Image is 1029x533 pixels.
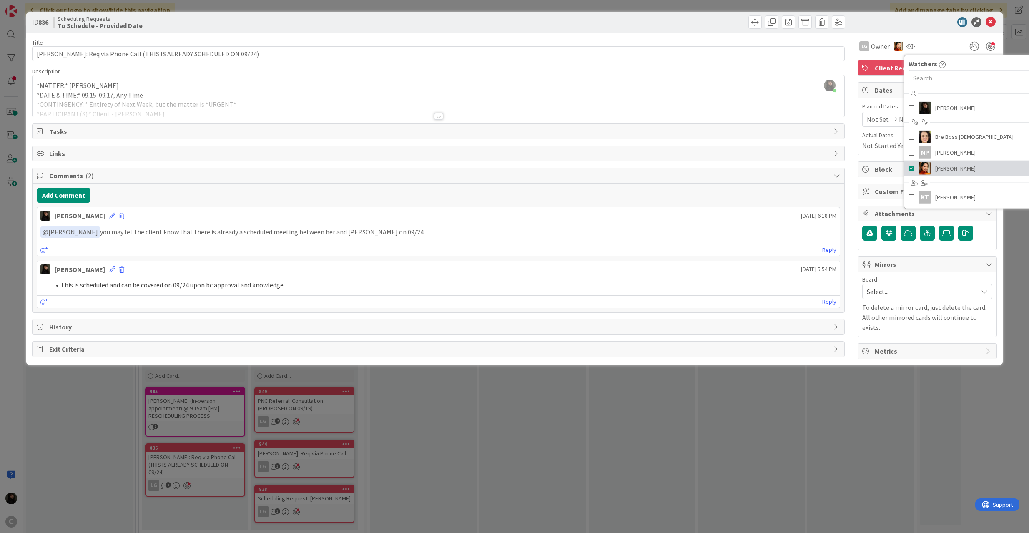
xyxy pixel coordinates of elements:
[822,297,836,307] a: Reply
[822,245,836,255] a: Reply
[862,302,992,332] p: To delete a mirror card, just delete the card. All other mirrored cards will continue to exists.
[37,188,90,203] button: Add Comment
[43,228,98,236] span: [PERSON_NAME]
[919,146,931,159] div: NP
[43,228,48,236] span: @
[875,259,981,269] span: Mirrors
[899,114,921,124] span: Not Set
[32,68,61,75] span: Description
[862,102,992,111] span: Planned Dates
[935,162,976,175] span: [PERSON_NAME]
[935,146,976,159] span: [PERSON_NAME]
[867,286,974,297] span: Select...
[875,63,981,73] span: Client Requested
[18,1,38,11] span: Support
[55,211,105,221] div: [PERSON_NAME]
[862,131,992,140] span: Actual Dates
[32,39,43,46] label: Title
[919,191,931,204] div: KT
[875,346,981,356] span: Metrics
[867,114,889,124] span: Not Set
[40,226,837,238] p: you may let the client know that there is already a scheduled meeting between her and [PERSON_NAM...
[875,164,981,174] span: Block
[875,186,981,196] span: Custom Fields
[801,265,836,274] span: [DATE] 5:54 PM
[935,131,1014,143] span: Bre Boss [DEMOGRAPHIC_DATA]
[32,46,845,61] input: type card name here...
[875,209,981,219] span: Attachments
[32,17,48,27] span: ID
[871,41,890,51] span: Owner
[38,18,48,26] b: 836
[40,211,50,221] img: ES
[50,280,837,290] li: This is scheduled and can be covered on 09/24 upon bc approval and knowledge.
[919,102,931,114] img: ES
[58,22,143,29] b: To Schedule - Provided Date
[862,141,906,151] span: Not Started Yet
[824,80,836,91] img: xZDIgFEXJ2bLOewZ7ObDEULuHMaA3y1N.PNG
[875,85,981,95] span: Dates
[40,264,50,274] img: ES
[49,126,830,136] span: Tasks
[85,171,93,180] span: ( 2 )
[55,264,105,274] div: [PERSON_NAME]
[801,211,836,220] span: [DATE] 6:18 PM
[859,41,869,51] div: LG
[37,91,841,100] p: *DATE & TIME:* 09.15-09.17, Any Time
[909,59,937,69] span: Watchers
[894,42,903,51] img: PM
[862,277,877,282] span: Board
[58,15,143,22] span: Scheduling Requests
[49,322,830,332] span: History
[49,171,830,181] span: Comments
[49,344,830,354] span: Exit Criteria
[935,191,976,204] span: [PERSON_NAME]
[919,131,931,143] img: BL
[935,102,976,114] span: [PERSON_NAME]
[919,162,931,175] img: PM
[49,148,830,158] span: Links
[37,81,841,91] p: *MATTER:* [PERSON_NAME]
